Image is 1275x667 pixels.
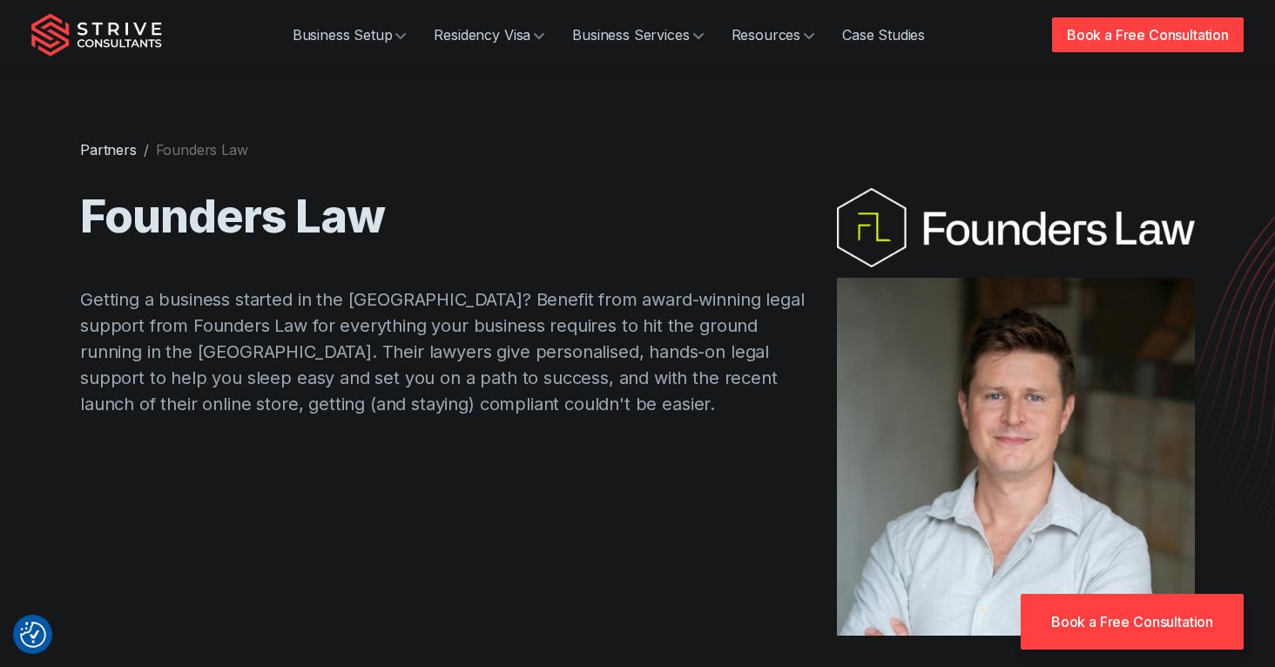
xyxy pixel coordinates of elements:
p: Getting a business started in the [GEOGRAPHIC_DATA]? Benefit from award-winning legal support fro... [80,286,816,417]
li: Founders Law [156,139,248,160]
h1: Founders Law [80,188,816,245]
a: Book a Free Consultation [1021,594,1244,650]
a: Business Setup [279,17,421,52]
img: Founders Law [837,278,1195,636]
span: / [144,141,149,158]
img: Revisit consent button [20,622,46,648]
a: Case Studies [828,17,939,52]
a: Residency Visa [420,17,558,52]
img: Strive Consultants [31,13,162,57]
a: Resources [718,17,829,52]
button: Consent Preferences [20,622,46,648]
a: Business Services [558,17,717,52]
a: Book a Free Consultation [1052,17,1244,52]
img: Founders Law [837,188,1195,267]
a: Partners [80,141,137,158]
